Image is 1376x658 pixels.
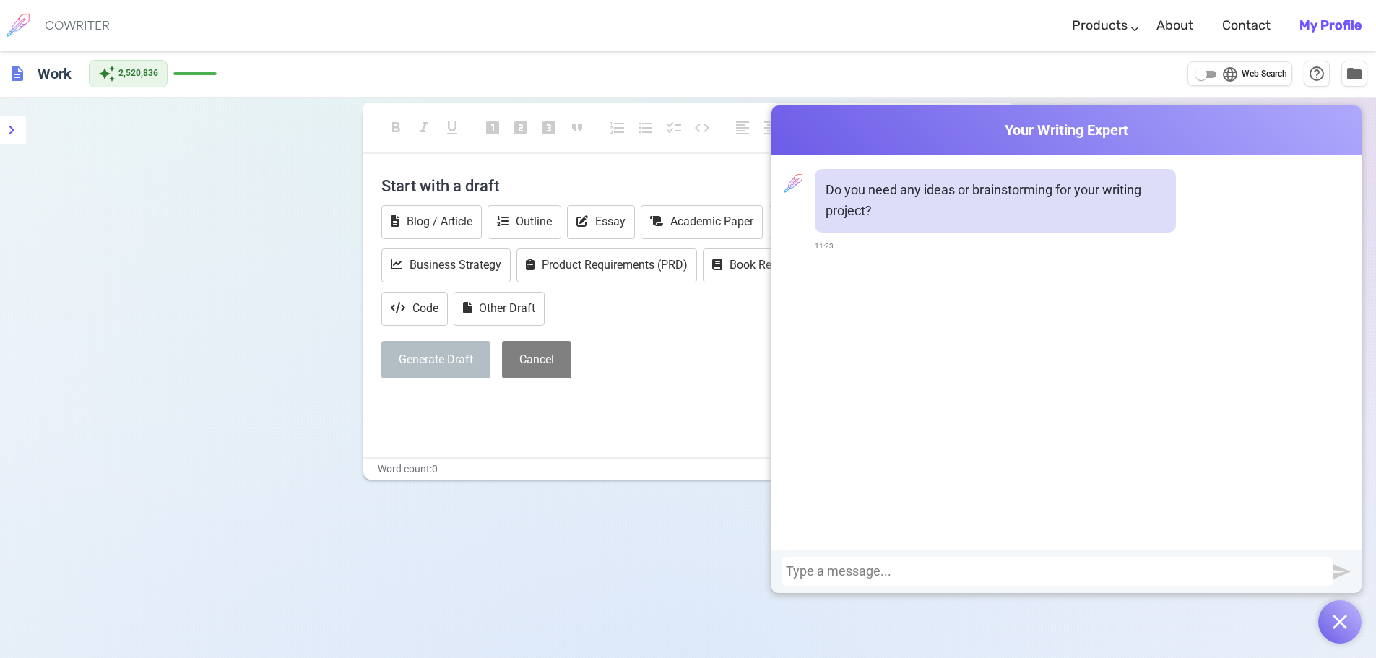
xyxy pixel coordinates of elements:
[567,205,635,239] button: Essay
[1346,65,1363,82] span: folder
[381,292,448,326] button: Code
[637,119,654,137] span: format_list_bulleted
[1072,4,1128,47] a: Products
[32,59,77,88] h6: Click to edit title
[363,459,1013,480] div: Word count: 0
[45,19,110,32] h6: COWRITER
[488,205,561,239] button: Outline
[779,169,808,198] img: profile
[9,65,26,82] span: description
[693,119,711,137] span: code
[815,236,834,257] span: 11:23
[98,65,116,82] span: auto_awesome
[1156,4,1193,47] a: About
[826,180,1165,222] p: Do you need any ideas or brainstorming for your writing project?
[381,248,511,282] button: Business Strategy
[665,119,683,137] span: checklist
[1333,615,1347,629] img: Open chat
[734,119,751,137] span: format_align_left
[484,119,501,137] span: looks_one
[771,120,1362,141] span: Your Writing Expert
[516,248,697,282] button: Product Requirements (PRD)
[540,119,558,137] span: looks_3
[512,119,529,137] span: looks_two
[1299,4,1362,47] a: My Profile
[381,341,490,379] button: Generate Draft
[1299,17,1362,33] b: My Profile
[1333,563,1351,581] img: Send
[381,168,995,203] h4: Start with a draft
[118,66,158,81] span: 2,520,836
[381,205,482,239] button: Blog / Article
[1222,4,1271,47] a: Contact
[769,205,913,239] button: Marketing Campaign
[387,119,404,137] span: format_bold
[609,119,626,137] span: format_list_numbered
[1308,65,1325,82] span: help_outline
[454,292,545,326] button: Other Draft
[502,341,571,379] button: Cancel
[1242,67,1287,82] span: Web Search
[703,248,801,282] button: Book Report
[568,119,586,137] span: format_quote
[1304,61,1330,87] button: Help & Shortcuts
[1221,66,1239,83] span: language
[641,205,763,239] button: Academic Paper
[762,119,779,137] span: format_align_center
[415,119,433,137] span: format_italic
[443,119,461,137] span: format_underlined
[1341,61,1367,87] button: Manage Documents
